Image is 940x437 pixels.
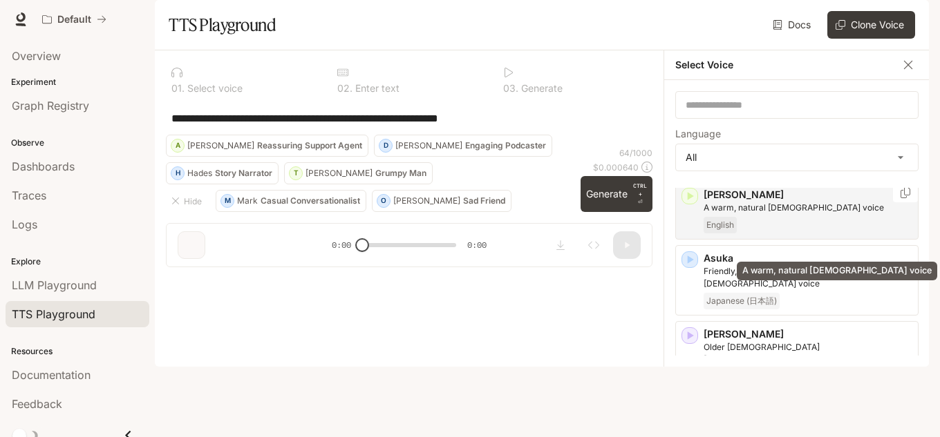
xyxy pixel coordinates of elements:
button: A[PERSON_NAME]Reassuring Support Agent [166,135,368,157]
button: GenerateCTRL +⏎ [581,176,652,212]
p: $ 0.000640 [593,162,639,173]
p: 0 2 . [337,84,352,93]
p: [PERSON_NAME] [704,327,912,341]
h1: TTS Playground [169,11,276,39]
div: M [221,190,234,212]
a: Docs [770,11,816,39]
p: [PERSON_NAME] [187,142,254,150]
div: O [377,190,390,212]
p: A warm, natural female voice [704,202,912,214]
p: [PERSON_NAME] [704,188,912,202]
p: 0 3 . [503,84,518,93]
button: Copy Voice ID [899,187,912,198]
div: A [171,135,184,157]
div: T [290,162,302,184]
p: Generate [518,84,563,93]
p: Language [675,129,721,139]
div: A warm, natural [DEMOGRAPHIC_DATA] voice [737,262,937,280]
p: [PERSON_NAME] [393,197,460,205]
div: All [676,144,918,171]
p: [PERSON_NAME] [395,142,462,150]
p: 0 1 . [171,84,185,93]
div: D [379,135,392,157]
span: English [704,217,737,233]
p: Story Narrator [215,169,272,177]
p: Reassuring Support Agent [257,142,362,150]
p: Asuka [704,251,912,265]
p: Casual Conversationalist [261,197,360,205]
p: ⏎ [633,182,647,206]
p: Enter text [352,84,399,93]
button: All workspaces [36,6,113,33]
p: Older British male with a refined and articulate voice [704,341,912,366]
p: [PERSON_NAME] [305,169,373,177]
button: O[PERSON_NAME]Sad Friend [372,190,511,212]
p: Sad Friend [463,197,505,205]
p: Mark [237,197,258,205]
button: MMarkCasual Conversationalist [216,190,366,212]
button: D[PERSON_NAME]Engaging Podcaster [374,135,552,157]
span: Japanese (日本語) [704,293,780,309]
button: Hide [166,190,210,212]
p: 64 / 1000 [619,147,652,159]
button: HHadesStory Narrator [166,162,279,184]
p: CTRL + [633,182,647,198]
p: Select voice [185,84,243,93]
p: Grumpy Man [375,169,426,177]
p: Engaging Podcaster [465,142,546,150]
p: Default [57,14,91,26]
p: Friendly, young adult Japanese female voice [704,265,912,290]
button: T[PERSON_NAME]Grumpy Man [284,162,433,184]
p: Hades [187,169,212,177]
button: Clone Voice [827,11,915,39]
div: H [171,162,184,184]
